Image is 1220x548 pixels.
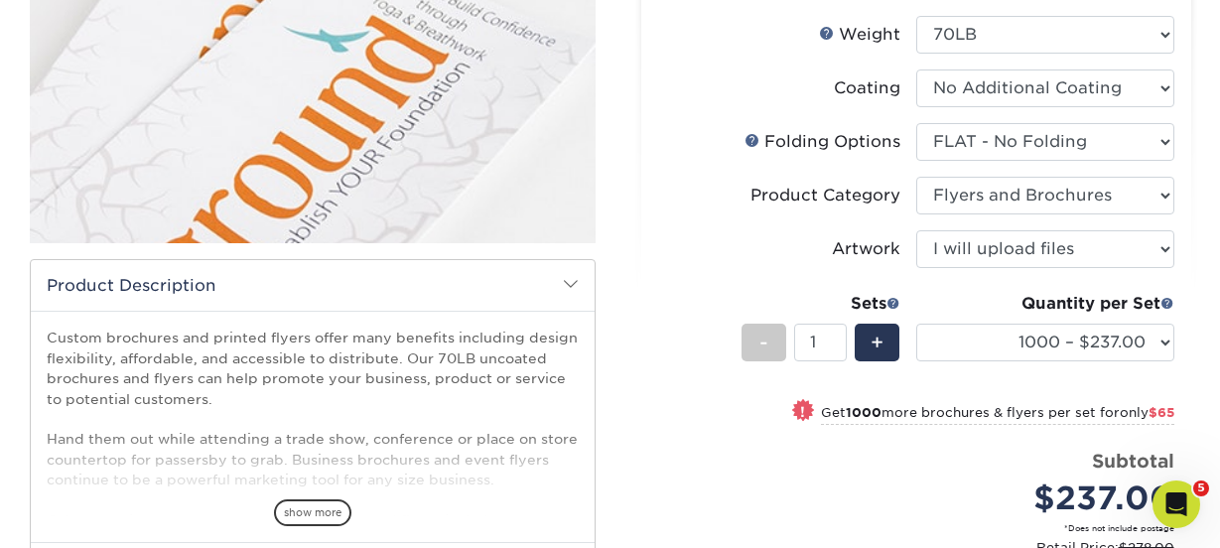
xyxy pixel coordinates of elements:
span: 5 [1193,480,1209,496]
div: $237.00 [931,475,1174,522]
div: Product Category [750,184,900,207]
span: - [759,328,768,357]
div: Quantity per Set [916,292,1174,316]
span: show more [274,499,351,526]
div: Coating [834,76,900,100]
strong: 1000 [846,405,881,420]
span: ! [800,401,805,422]
div: Artwork [832,237,900,261]
span: $65 [1149,405,1174,420]
div: Folding Options [745,130,900,154]
strong: Subtotal [1092,450,1174,472]
div: Sets [742,292,900,316]
div: Weight [819,23,900,47]
span: + [871,328,883,357]
small: *Does not include postage [673,522,1174,534]
small: Get more brochures & flyers per set for [821,405,1174,425]
span: only [1120,405,1174,420]
h2: Product Description [31,260,595,311]
iframe: Intercom live chat [1152,480,1200,528]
